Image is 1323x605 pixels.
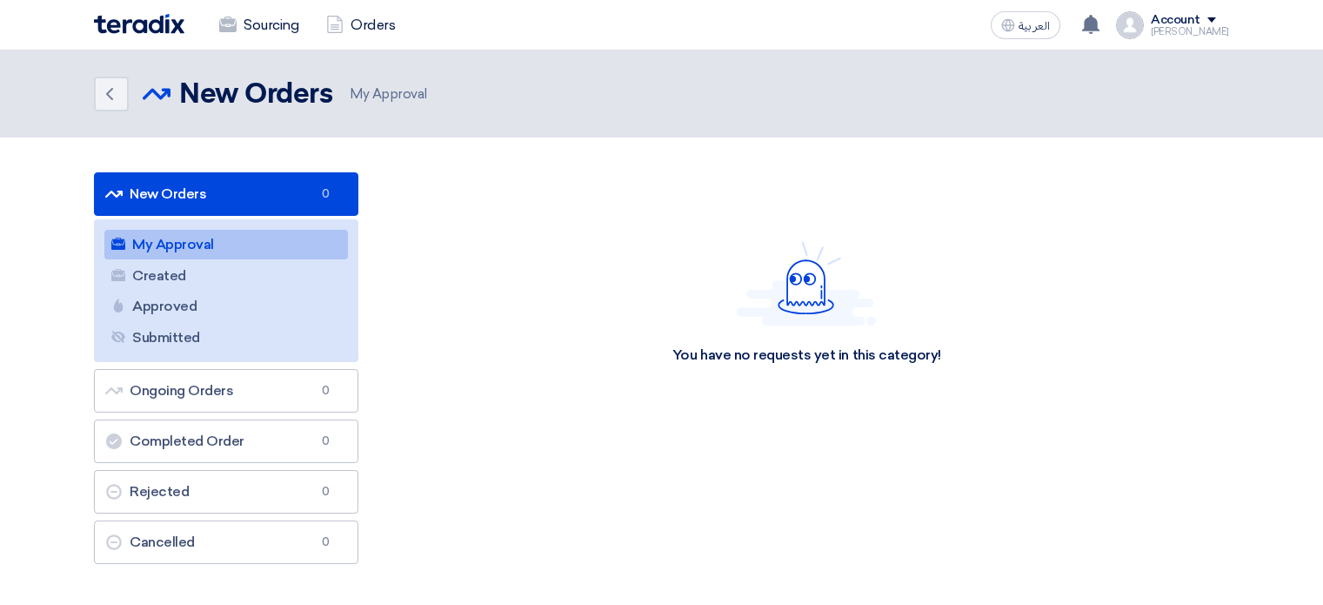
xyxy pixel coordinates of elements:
[316,534,337,551] span: 0
[94,470,358,514] a: Rejected0
[94,420,358,463] a: Completed Order0
[94,369,358,413] a: Ongoing Orders0
[205,6,312,44] a: Sourcing
[312,6,409,44] a: Orders
[179,77,332,112] h2: New Orders
[104,292,348,321] a: Approved
[316,433,337,450] span: 0
[1116,11,1144,39] img: profile_test.png
[1019,20,1050,32] span: العربية
[104,323,348,353] a: Submitted
[1151,27,1229,37] div: [PERSON_NAME]
[104,261,348,291] a: Created
[991,11,1060,39] button: العربية
[672,346,941,365] div: You have no requests yet in this category!
[316,185,337,203] span: 0
[346,84,427,104] span: My Approval
[104,230,348,259] a: My Approval
[316,382,337,400] span: 0
[94,172,358,216] a: New Orders0
[94,521,358,564] a: Cancelled0
[737,241,876,326] img: Hello
[316,483,337,501] span: 0
[94,14,184,34] img: Teradix logo
[1151,13,1200,28] div: Account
